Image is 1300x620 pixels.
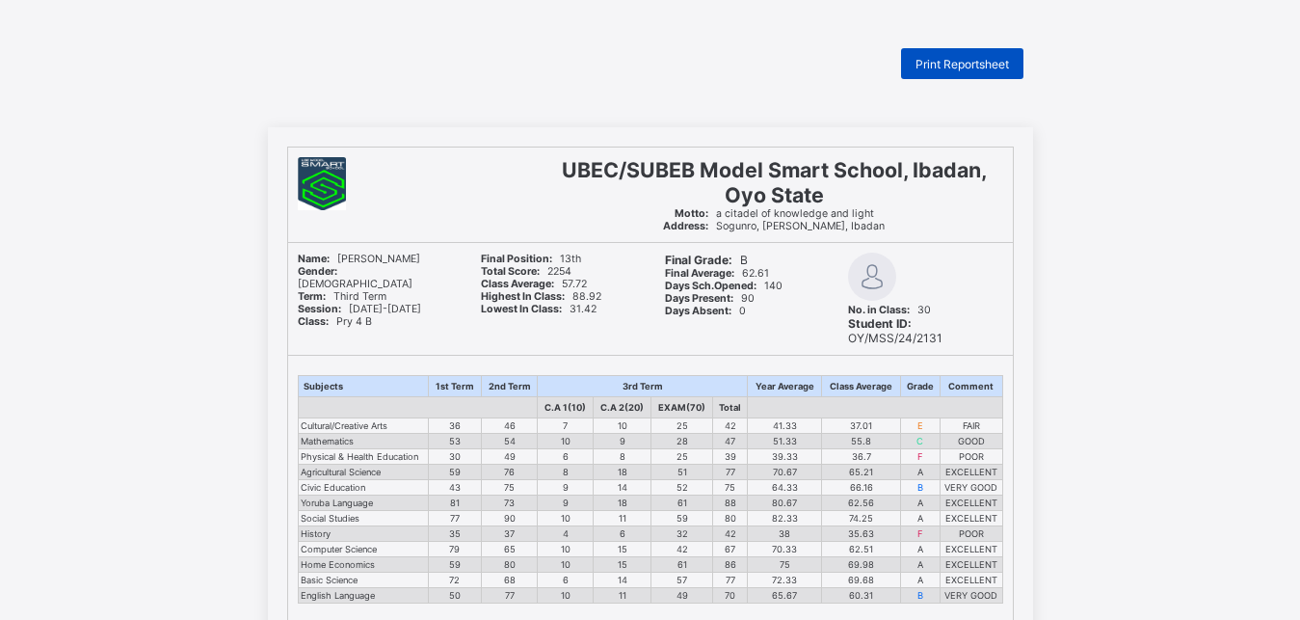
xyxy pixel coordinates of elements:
td: 36.7 [822,449,900,465]
th: EXAM(70) [651,397,713,418]
td: 75 [713,480,748,496]
td: Computer Science [298,542,429,557]
td: 77 [713,465,748,480]
b: Term: [298,290,326,303]
b: Lowest In Class: [481,303,562,315]
b: Name: [298,253,330,265]
td: F [900,449,941,465]
td: 38 [748,526,822,542]
b: Days Sch.Opened: [665,280,756,292]
td: EXCELLENT [941,511,1002,526]
b: Class: [298,315,329,328]
td: POOR [941,449,1002,465]
td: 42 [713,526,748,542]
td: 35 [429,526,482,542]
td: 6 [538,449,594,465]
span: 140 [665,280,783,292]
span: [DATE]-[DATE] [298,303,421,315]
td: B [900,480,941,496]
td: 82.33 [748,511,822,526]
td: 76 [481,465,538,480]
td: 10 [594,418,651,434]
td: 77 [429,511,482,526]
td: A [900,542,941,557]
span: Pry 4 B [298,315,372,328]
td: 32 [651,526,713,542]
b: Days Present: [665,292,733,305]
td: E [900,418,941,434]
td: English Language [298,588,429,604]
td: C [900,434,941,449]
span: [DEMOGRAPHIC_DATA] [298,265,412,290]
td: 79 [429,542,482,557]
td: 59 [429,465,482,480]
td: B [900,588,941,604]
td: 41.33 [748,418,822,434]
td: 28 [651,434,713,449]
td: 61 [651,557,713,573]
td: 50 [429,588,482,604]
span: Print Reportsheet [915,57,1009,71]
th: 2nd Term [481,376,538,397]
td: VERY GOOD [941,480,1002,496]
th: Class Average [822,376,900,397]
td: 11 [594,588,651,604]
td: 53 [429,434,482,449]
td: 60.31 [822,588,900,604]
td: A [900,465,941,480]
td: Home Economics [298,557,429,573]
td: 18 [594,496,651,511]
td: GOOD [941,434,1002,449]
span: 90 [665,292,755,305]
td: 52 [651,480,713,496]
td: 80 [713,511,748,526]
td: 37 [481,526,538,542]
td: 37.01 [822,418,900,434]
td: 47 [713,434,748,449]
td: EXCELLENT [941,496,1002,511]
td: 59 [429,557,482,573]
td: 7 [538,418,594,434]
td: 49 [651,588,713,604]
td: 51.33 [748,434,822,449]
td: 74.25 [822,511,900,526]
td: 39 [713,449,748,465]
td: 4 [538,526,594,542]
b: Days Absent: [665,305,731,317]
td: 54 [481,434,538,449]
td: 9 [538,480,594,496]
td: 59 [651,511,713,526]
td: 64.33 [748,480,822,496]
td: 70 [713,588,748,604]
td: Civic Education [298,480,429,496]
td: 73 [481,496,538,511]
b: Final Position: [481,253,552,265]
td: 25 [651,449,713,465]
td: A [900,557,941,573]
td: EXCELLENT [941,465,1002,480]
td: 9 [538,496,594,511]
td: 90 [481,511,538,526]
td: 25 [651,418,713,434]
td: 70.33 [748,542,822,557]
td: 18 [594,465,651,480]
th: 1st Term [429,376,482,397]
td: A [900,496,941,511]
b: No. in Class: [848,304,910,316]
td: 77 [713,573,748,588]
td: 62.51 [822,542,900,557]
td: Social Studies [298,511,429,526]
td: 9 [594,434,651,449]
span: [PERSON_NAME] [298,253,420,265]
td: EXCELLENT [941,573,1002,588]
td: 8 [538,465,594,480]
span: Sogunro, [PERSON_NAME], Ibadan [663,220,885,232]
td: 15 [594,557,651,573]
td: 55.8 [822,434,900,449]
b: Motto: [675,207,708,220]
span: 13th [481,253,581,265]
td: 66.16 [822,480,900,496]
td: 35.63 [822,526,900,542]
td: 8 [594,449,651,465]
td: 81 [429,496,482,511]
